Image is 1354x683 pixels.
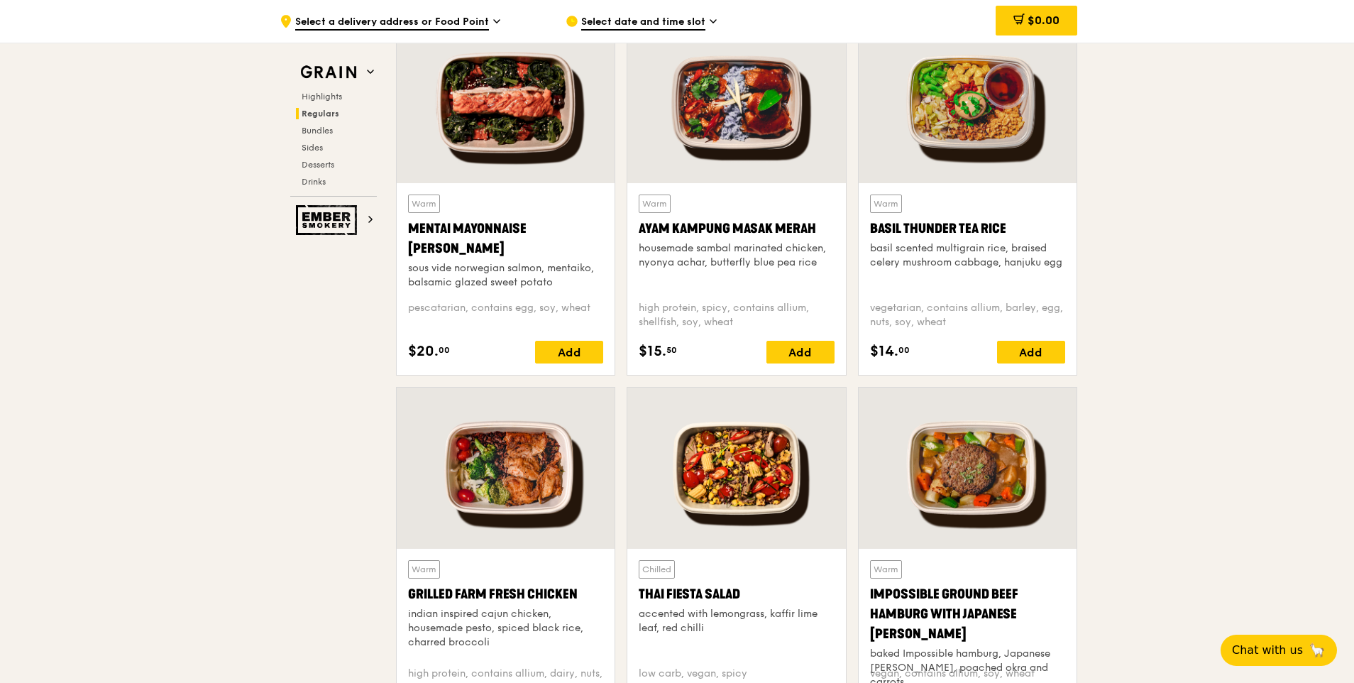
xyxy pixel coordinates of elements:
div: Warm [408,195,440,213]
span: $15. [639,341,666,362]
div: vegetarian, contains allium, barley, egg, nuts, soy, wheat [870,301,1065,329]
div: Add [766,341,835,364]
img: Ember Smokery web logo [296,205,361,235]
span: Highlights [302,92,342,102]
span: Bundles [302,126,333,136]
div: Warm [870,560,902,579]
div: Chilled [639,560,675,579]
span: Desserts [302,160,334,170]
div: Ayam Kampung Masak Merah [639,219,834,239]
span: Chat with us [1232,642,1303,659]
span: $0.00 [1028,13,1059,27]
div: Thai Fiesta Salad [639,584,834,604]
span: Select a delivery address or Food Point [295,15,489,31]
div: indian inspired cajun chicken, housemade pesto, spiced black rice, charred broccoli [408,607,603,650]
div: Grilled Farm Fresh Chicken [408,584,603,604]
span: 🦙 [1309,642,1326,659]
div: Warm [408,560,440,579]
img: Grain web logo [296,60,361,85]
div: basil scented multigrain rice, braised celery mushroom cabbage, hanjuku egg [870,241,1065,270]
span: $14. [870,341,898,362]
span: 00 [898,344,910,356]
div: Warm [870,195,902,213]
div: pescatarian, contains egg, soy, wheat [408,301,603,329]
span: 00 [439,344,450,356]
div: Add [535,341,603,364]
div: sous vide norwegian salmon, mentaiko, balsamic glazed sweet potato [408,261,603,290]
button: Chat with us🦙 [1221,635,1337,666]
div: Add [997,341,1065,364]
span: Sides [302,143,323,153]
div: high protein, spicy, contains allium, shellfish, soy, wheat [639,301,834,329]
div: Impossible Ground Beef Hamburg with Japanese [PERSON_NAME] [870,584,1065,644]
span: Select date and time slot [581,15,705,31]
div: Mentai Mayonnaise [PERSON_NAME] [408,219,603,258]
div: Basil Thunder Tea Rice [870,219,1065,239]
span: $20. [408,341,439,362]
span: 50 [666,344,677,356]
span: Regulars [302,109,339,119]
div: housemade sambal marinated chicken, nyonya achar, butterfly blue pea rice [639,241,834,270]
div: accented with lemongrass, kaffir lime leaf, red chilli [639,607,834,635]
span: Drinks [302,177,326,187]
div: Warm [639,195,671,213]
